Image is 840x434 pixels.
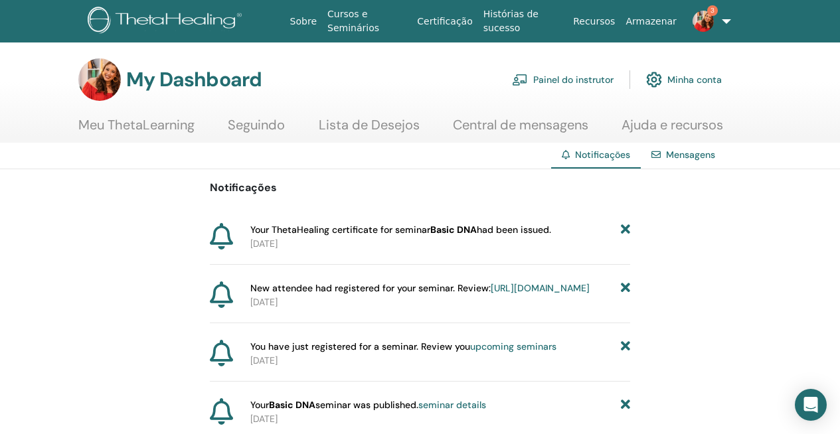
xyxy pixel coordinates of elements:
img: logo.png [88,7,246,36]
a: Central de mensagens [453,117,588,143]
a: upcoming seminars [470,340,556,352]
a: Meu ThetaLearning [78,117,195,143]
a: Lista de Desejos [319,117,420,143]
a: Mensagens [666,149,715,161]
p: [DATE] [250,237,630,251]
a: Histórias de sucesso [478,2,568,40]
p: [DATE] [250,354,630,368]
span: Notificações [575,149,630,161]
a: Cursos e Seminários [322,2,412,40]
a: Ajuda e recursos [622,117,723,143]
a: [URL][DOMAIN_NAME] [491,282,590,294]
a: Recursos [568,9,620,34]
img: cog.svg [646,68,662,91]
a: Painel do instrutor [512,65,614,94]
img: default.jpg [78,58,121,101]
p: Notificações [210,180,630,196]
a: Certificação [412,9,477,34]
a: Sobre [285,9,322,34]
img: default.jpg [693,11,714,32]
span: Your ThetaHealing certificate for seminar had been issued. [250,223,551,237]
a: Armazenar [620,9,681,34]
a: Minha conta [646,65,722,94]
p: [DATE] [250,295,630,309]
span: Your seminar was published. [250,398,486,412]
a: seminar details [418,399,486,411]
span: You have just registered for a seminar. Review you [250,340,556,354]
strong: Basic DNA [269,399,315,411]
span: 3 [707,5,718,16]
a: Seguindo [228,117,285,143]
b: Basic DNA [430,224,477,236]
p: [DATE] [250,412,630,426]
div: Open Intercom Messenger [795,389,827,421]
span: New attendee had registered for your seminar. Review: [250,281,590,295]
img: chalkboard-teacher.svg [512,74,528,86]
h3: My Dashboard [126,68,262,92]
